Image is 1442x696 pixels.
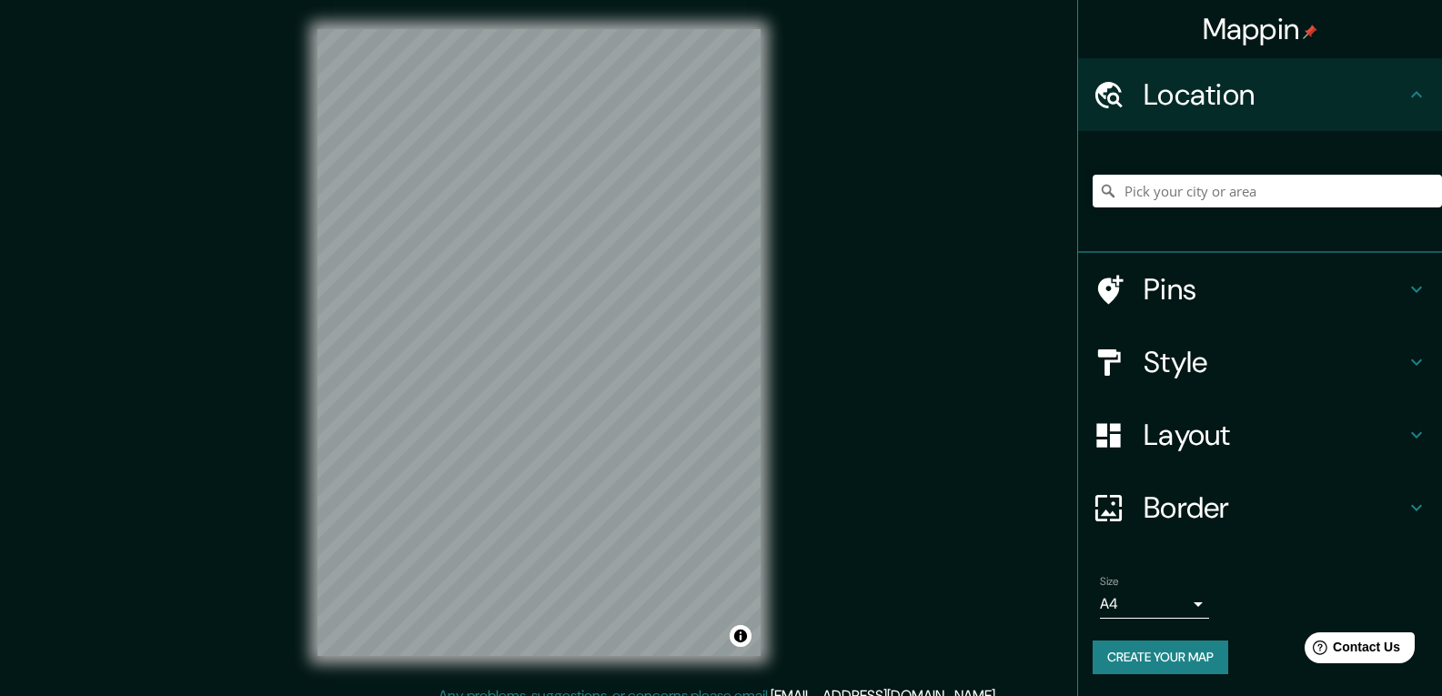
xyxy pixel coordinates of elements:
[730,625,751,647] button: Toggle attribution
[1144,271,1406,308] h4: Pins
[1144,489,1406,526] h4: Border
[1078,326,1442,398] div: Style
[1144,417,1406,453] h4: Layout
[1078,398,1442,471] div: Layout
[1078,253,1442,326] div: Pins
[1093,641,1228,674] button: Create your map
[1144,344,1406,380] h4: Style
[1203,11,1318,47] h4: Mappin
[1093,175,1442,207] input: Pick your city or area
[1303,25,1317,39] img: pin-icon.png
[1078,471,1442,544] div: Border
[318,29,761,656] canvas: Map
[1280,625,1422,676] iframe: Help widget launcher
[1100,574,1119,590] label: Size
[1078,58,1442,131] div: Location
[1144,76,1406,113] h4: Location
[1100,590,1209,619] div: A4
